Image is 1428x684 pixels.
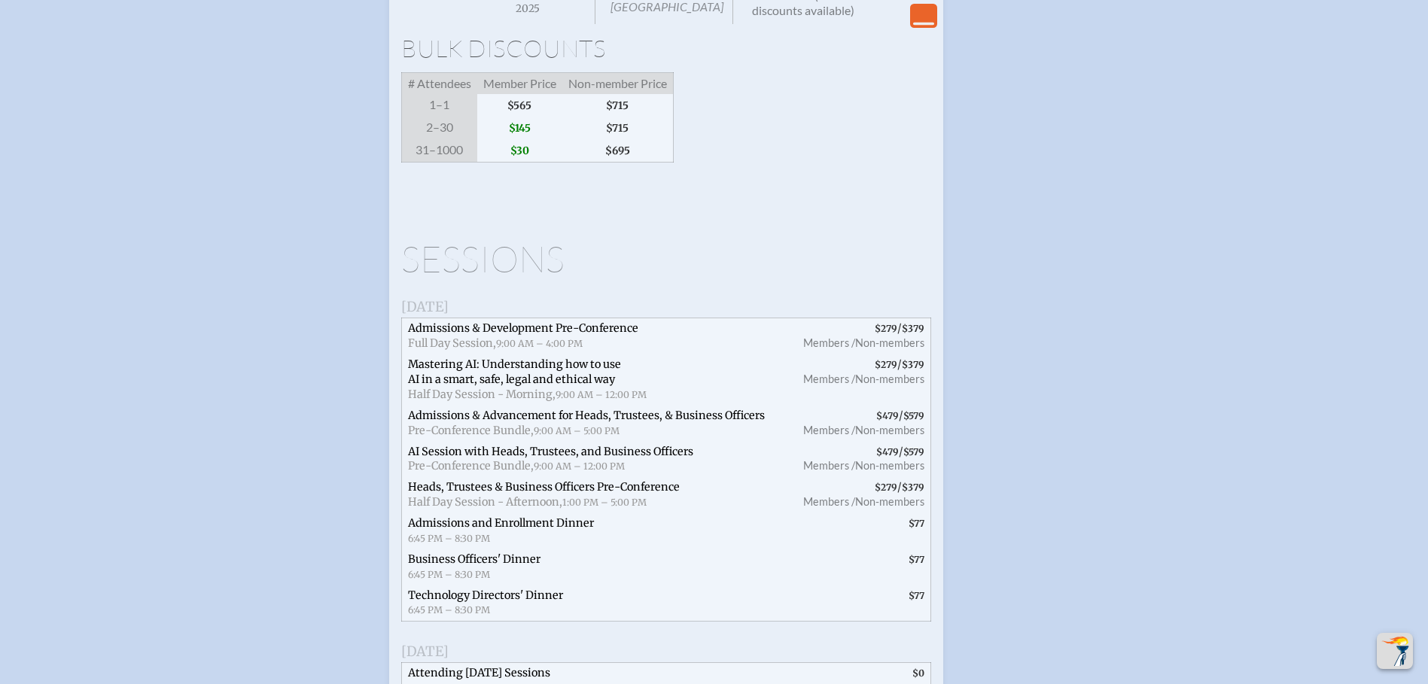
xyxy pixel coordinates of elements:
span: Members / [803,424,855,436]
span: 2025 [473,3,583,14]
span: 6:45 PM – 8:30 PM [408,533,490,544]
span: Non-members [855,424,924,436]
span: Admissions & Advancement for Heads, Trustees, & Business Officers [408,409,765,422]
span: $715 [562,94,674,117]
span: Members / [803,372,855,385]
span: $279 [875,359,897,370]
span: 6:45 PM – 8:30 PM [408,569,490,580]
span: Technology Directors' Dinner [408,588,563,602]
span: 2–30 [401,117,477,139]
span: $279 [875,482,897,493]
span: $479 [876,410,899,421]
span: Members / [803,459,855,472]
span: / [786,354,930,406]
h1: Bulk Discounts [401,36,931,60]
span: $77 [909,518,924,529]
span: [DATE] [401,643,449,660]
span: 9:00 AM – 12:00 PM [556,389,647,400]
span: $77 [909,590,924,601]
span: $715 [562,117,674,139]
span: $579 [903,446,924,458]
span: Pre-Conference Bundle, [408,424,534,437]
span: Heads, Trustees & Business Officers Pre-Conference [408,480,680,494]
span: $279 [875,323,897,334]
span: / [786,406,930,442]
span: # Attendees [401,73,477,95]
span: Admissions & Development Pre-Conference [408,321,638,335]
span: Pre-Conference Bundle, [408,459,534,473]
span: 9:00 AM – 4:00 PM [496,338,583,349]
span: $579 [903,410,924,421]
span: Business Officers' Dinner [408,552,540,566]
span: Half Day Session - Afternoon, [408,495,562,509]
img: To the top [1380,636,1410,666]
span: $0 [912,667,924,679]
span: 1–1 [401,94,477,117]
span: Non-members [855,459,924,472]
span: 9:00 AM – 5:00 PM [534,425,620,436]
h1: Sessions [401,241,931,277]
span: Non-member Price [562,73,674,95]
span: 6:45 PM – 8:30 PM [408,604,490,616]
span: AI Session with Heads, Trustees, and Business Officers [408,445,693,458]
span: Non-members [855,495,924,508]
span: 31–1000 [401,139,477,163]
span: Members / [803,495,855,508]
span: $77 [909,554,924,565]
span: Half Day Session - Morning, [408,388,556,401]
span: / [786,318,930,354]
span: Admissions and Enrollment Dinner [408,516,594,530]
span: Non-members [855,336,924,349]
button: Scroll Top [1377,633,1413,669]
span: Member Price [477,73,562,95]
span: $695 [562,139,674,163]
span: $565 [477,94,562,117]
span: 1:00 PM – 5:00 PM [562,497,647,508]
span: Non-members [855,372,924,385]
span: / [786,442,930,478]
span: 9:00 AM – 12:00 PM [534,461,625,472]
span: [DATE] [401,298,449,315]
span: $379 [902,359,924,370]
span: Attending [DATE] Sessions [408,666,550,679]
span: Members / [803,336,855,349]
span: $145 [477,117,562,139]
span: $30 [477,139,562,163]
span: / [786,477,930,513]
span: Full Day Session, [408,336,496,350]
span: Mastering AI: Understanding how to use AI in a smart, safe, legal and ethical way [408,357,621,386]
span: $379 [902,323,924,334]
span: $379 [902,482,924,493]
span: $479 [876,446,899,458]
